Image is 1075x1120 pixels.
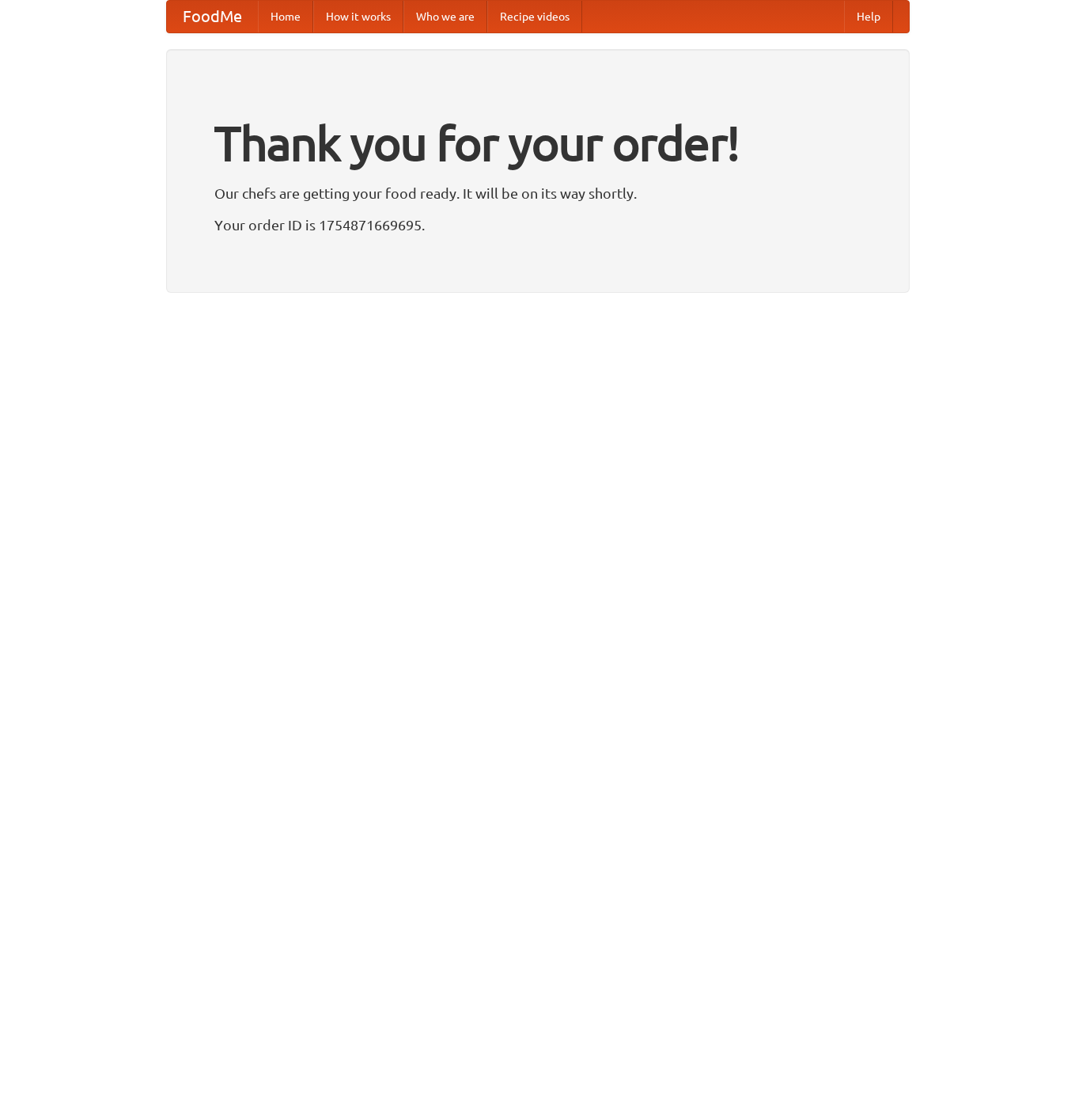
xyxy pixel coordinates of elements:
h1: Thank you for your order! [214,105,861,181]
p: Your order ID is 1754871669695. [214,213,861,237]
a: Who we are [403,1,487,32]
a: How it works [313,1,403,32]
a: Home [258,1,313,32]
a: Help [844,1,893,32]
a: FoodMe [167,1,258,32]
p: Our chefs are getting your food ready. It will be on its way shortly. [214,181,861,205]
a: Recipe videos [487,1,582,32]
